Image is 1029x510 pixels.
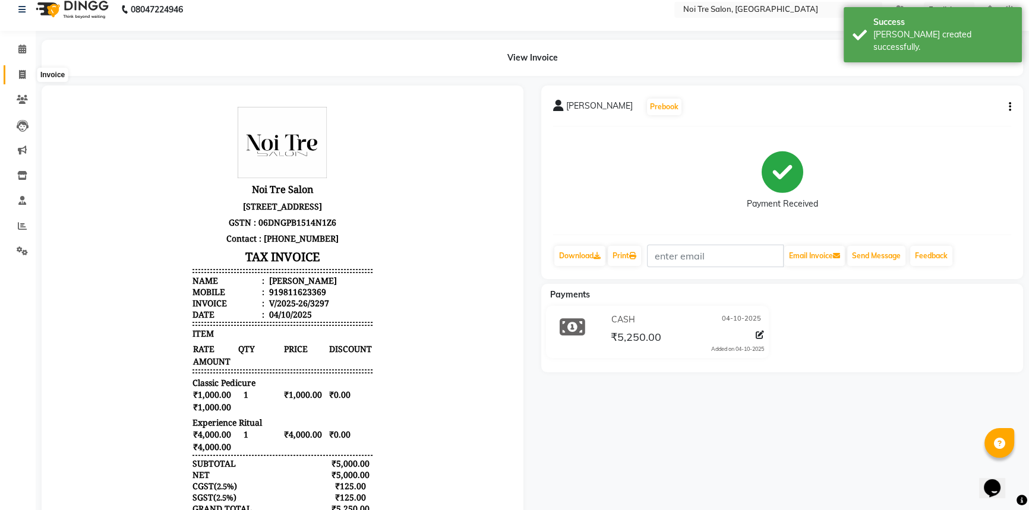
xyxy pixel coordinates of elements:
div: Paid [139,417,156,428]
a: Download [554,246,605,266]
div: SUBTOTAL [139,360,182,372]
span: ₹0.00 [275,331,319,343]
div: ₹125.00 [275,383,319,394]
span: ₹0.00 [275,291,319,303]
span: ₹1,000.00 [139,303,183,316]
span: ₹4,000.00 [139,343,183,356]
span: SGST [139,394,160,406]
span: CASH [611,313,635,326]
p: Please visit again ! [139,438,318,449]
p: [STREET_ADDRESS] [139,101,318,117]
div: Invoice [139,200,211,211]
span: AMOUNT [139,258,183,270]
span: QTY [184,245,228,258]
div: Payment Received [747,198,818,210]
span: CGST [139,383,160,394]
div: ( ) [139,394,183,406]
div: Bill created successfully. [873,28,1013,53]
div: View Invoice [42,40,1023,76]
span: 04-10-2025 [722,313,761,326]
button: Prebook [647,99,681,115]
span: RATE [139,245,183,258]
span: ₹4,000.00 [139,331,183,343]
span: : [209,200,211,211]
button: Send Message [847,246,905,266]
img: file_1713347783564.jpeg [184,9,273,81]
div: 04/10/2025 [213,211,258,223]
button: Email Invoice [784,246,845,266]
span: [PERSON_NAME] [566,100,633,116]
span: 1 [184,291,228,303]
span: : [209,211,211,223]
span: ₹1,000.00 [229,291,273,303]
span: ITEM [139,230,160,242]
div: NET [139,372,156,383]
span: Payments [550,289,590,300]
div: Added on 04-10-2025 [711,345,764,353]
div: ₹5,000.00 [275,360,319,372]
div: ₹5,250.00 [275,417,319,428]
div: ( ) [139,383,184,394]
iframe: chat widget [979,463,1017,498]
div: GRAND TOTAL [139,406,198,417]
div: ₹125.00 [275,394,319,406]
div: Date [139,211,211,223]
span: ₹5,250.00 [611,330,661,347]
a: Feedback [910,246,952,266]
span: Classic Pedicure [139,280,202,291]
p: Contact : [PHONE_NUMBER] [139,133,318,149]
div: [PERSON_NAME] [213,178,283,189]
div: Generated By : at 04/10/2025 [139,449,318,461]
span: 1 [184,331,228,343]
span: 2.5% [163,395,180,406]
div: 919811623369 [213,189,273,200]
input: enter email [647,245,784,267]
div: Success [873,16,1013,28]
span: Experience Ritual [139,319,209,331]
div: ₹5,250.00 [275,406,319,417]
span: PRICE [229,245,273,258]
div: ₹5,000.00 [275,372,319,383]
span: 2.5% [163,384,181,394]
div: Mobile [139,189,211,200]
span: DISCOUNT [275,245,319,258]
span: : [209,189,211,200]
span: Manager [214,449,250,461]
div: V/2025-26/3297 [213,200,276,211]
span: : [209,178,211,189]
h3: Noi Tre Salon [139,83,318,101]
div: Name [139,178,211,189]
p: GSTN : 06DNGPB1514N1Z6 [139,117,318,133]
div: Invoice [37,68,68,82]
span: ₹1,000.00 [139,291,183,303]
a: Print [608,246,641,266]
h3: TAX INVOICE [139,149,318,170]
span: ₹4,000.00 [229,331,273,343]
